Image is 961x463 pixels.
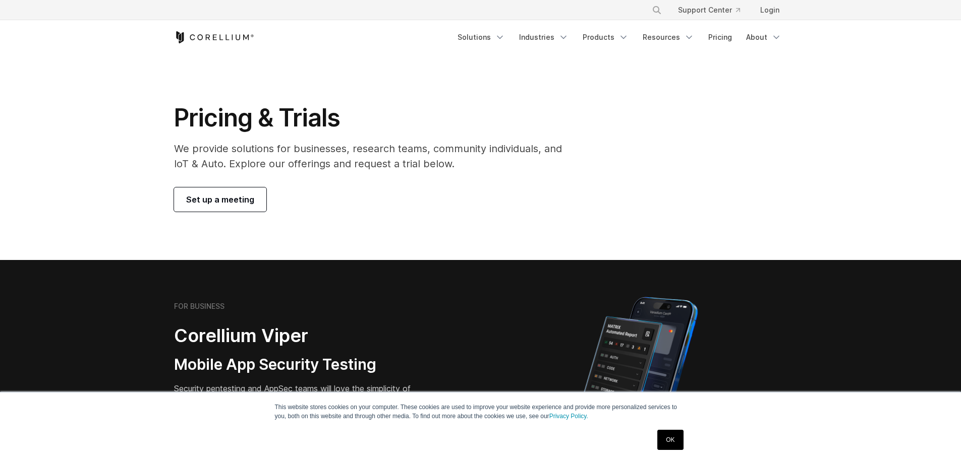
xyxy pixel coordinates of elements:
a: Solutions [451,28,511,46]
a: Login [752,1,787,19]
a: OK [657,430,683,450]
div: Navigation Menu [640,1,787,19]
h1: Pricing & Trials [174,103,576,133]
h3: Mobile App Security Testing [174,355,432,374]
p: This website stores cookies on your computer. These cookies are used to improve your website expe... [275,403,687,421]
h2: Corellium Viper [174,324,432,347]
button: Search [648,1,666,19]
a: Support Center [670,1,748,19]
p: We provide solutions for businesses, research teams, community individuals, and IoT & Auto. Explo... [174,141,576,171]
h6: FOR BUSINESS [174,302,224,311]
p: Security pentesting and AppSec teams will love the simplicity of automated report generation comb... [174,382,432,419]
a: Industries [513,28,575,46]
a: Products [577,28,635,46]
a: Pricing [702,28,738,46]
a: About [740,28,787,46]
div: Navigation Menu [451,28,787,46]
a: Set up a meeting [174,187,266,212]
span: Set up a meeting [186,193,254,206]
a: Corellium Home [174,31,254,43]
a: Privacy Policy. [549,413,588,420]
a: Resources [637,28,700,46]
